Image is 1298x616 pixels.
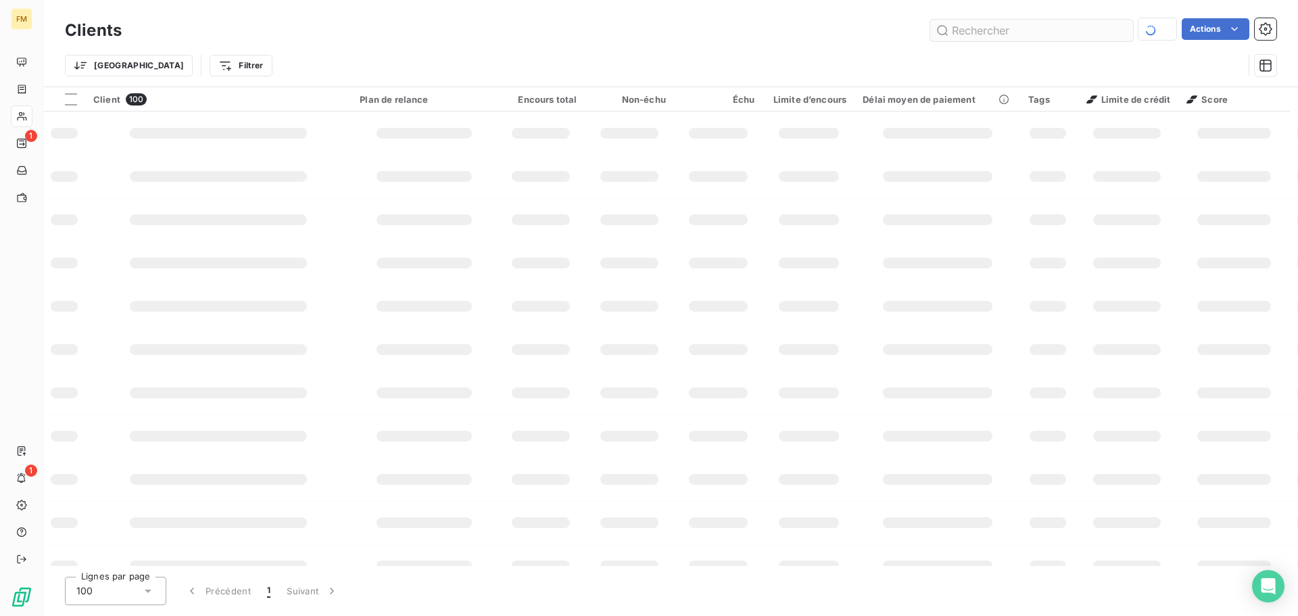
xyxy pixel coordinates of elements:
div: FM [11,8,32,30]
div: Non-échu [593,94,665,105]
span: 100 [126,93,147,105]
span: 1 [25,465,37,477]
div: Tags [1028,94,1067,105]
div: Limite d’encours [771,94,846,105]
span: Score [1186,94,1228,105]
button: Filtrer [210,55,272,76]
button: Suivant [279,577,347,605]
span: Client [93,94,120,105]
div: Délai moyen de paiement [863,94,1012,105]
button: [GEOGRAPHIC_DATA] [65,55,193,76]
div: Échu [682,94,754,105]
img: Logo LeanPay [11,586,32,608]
button: 1 [259,577,279,605]
div: Plan de relance [360,94,488,105]
h3: Clients [65,18,122,43]
span: 100 [76,584,93,598]
span: 1 [25,130,37,142]
button: Précédent [177,577,259,605]
div: Encours total [504,94,577,105]
input: Rechercher [930,20,1133,41]
span: Limite de crédit [1086,94,1170,105]
div: Open Intercom Messenger [1252,570,1284,602]
button: Actions [1182,18,1249,40]
span: 1 [267,584,270,598]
